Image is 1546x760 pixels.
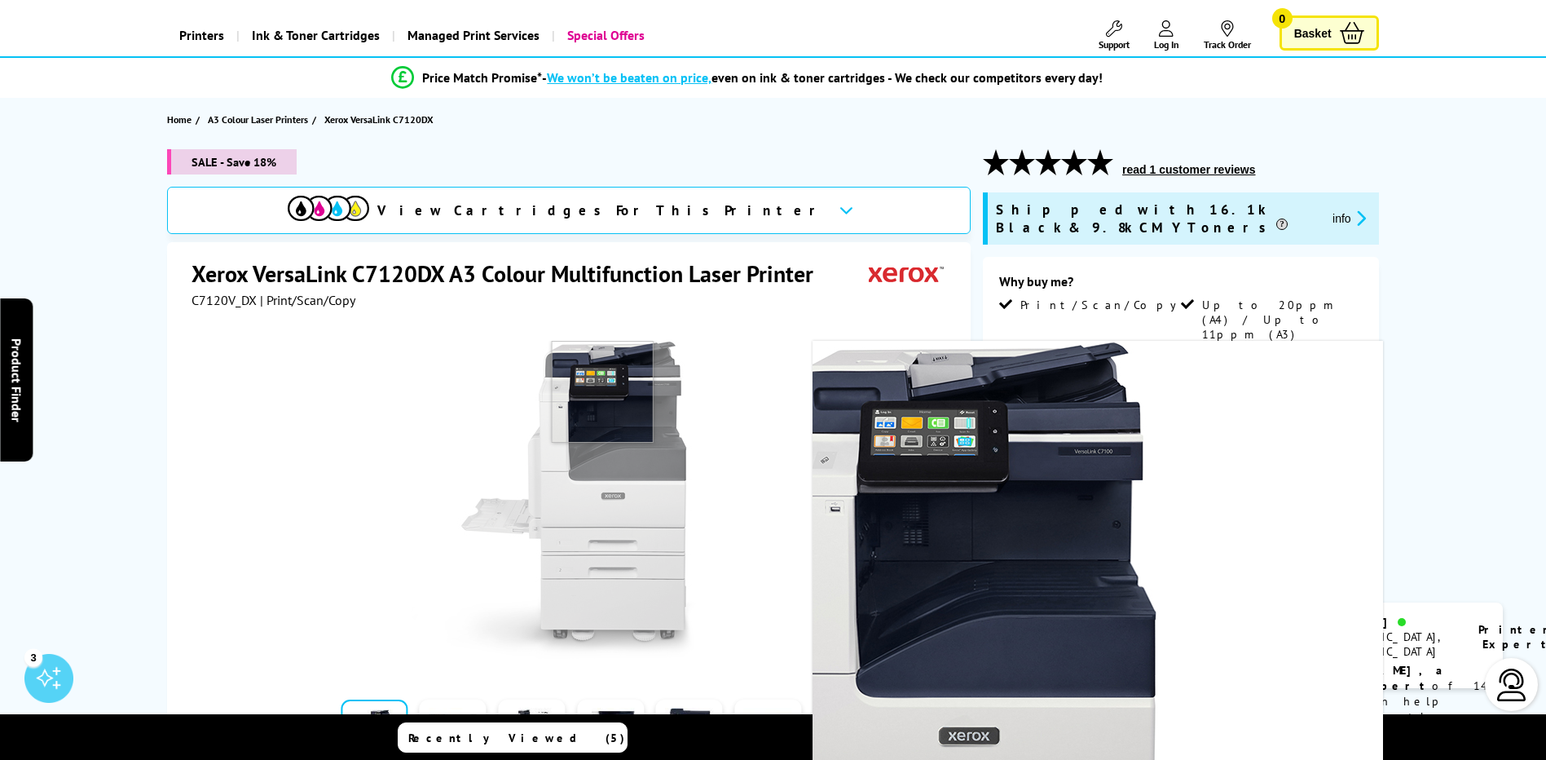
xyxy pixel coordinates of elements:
[894,731,1091,745] span: Compare Products
[1202,369,1359,427] span: Up to 20ppm (A4) / Up to 11ppm (A3) Colour Print
[324,111,438,128] a: Xerox VersaLink C7120DX
[408,731,625,745] span: Recently Viewed (5)
[192,258,830,289] h1: Xerox VersaLink C7120DX A3 Colour Multifunction Laser Printer
[1230,541,1282,556] strike: £2,559.64
[1294,22,1332,44] span: Basket
[167,15,236,56] a: Printers
[1288,504,1363,516] a: View more details
[1092,594,1163,611] span: ex VAT @ 20%
[1048,707,1181,726] span: 1 In Stock
[192,292,257,308] span: C7120V_DX
[208,111,308,128] span: A3 Colour Laser Printers
[1495,669,1528,701] img: user-headset-light.svg
[1280,630,1458,659] div: [GEOGRAPHIC_DATA], [GEOGRAPHIC_DATA]
[8,338,24,422] span: Product Finder
[288,196,369,221] img: View Cartridges
[1020,298,1188,312] span: Print/Scan/Copy
[1020,369,1177,398] span: Up to 1,200 x 2,400 dpi Print
[1230,594,1264,611] span: inc VAT
[1202,298,1359,356] span: Up to 20ppm (A4) / Up to 11ppm (A3) Mono Print
[324,111,434,128] span: Xerox VersaLink C7120DX
[1258,623,1273,652] img: ashley-livechat.png
[1048,707,1363,745] div: for FREE Next Day Delivery
[1199,532,1294,556] span: was
[260,292,355,308] span: | Print/Scan/Copy
[1068,564,1163,594] span: £1,742.36
[412,341,731,661] a: Xerox VersaLink C7120DXXerox VersaLink C7120DX
[398,722,628,753] a: Recently Viewed (5)
[999,627,1363,674] a: Add to Basket
[1099,541,1151,556] strike: £2,133.03
[1099,38,1130,51] span: Support
[1280,615,1458,630] div: [PERSON_NAME]
[996,201,1319,236] span: Shipped with 16.1k Black & 9.8k CMY Toners
[24,648,42,666] div: 3
[542,69,1103,86] div: - even on ink & toner cartridges - We check our competitors every day!
[1204,20,1251,51] a: Track Order
[1020,440,1177,484] span: Automatic Double Sided Printing
[552,15,657,56] a: Special Offers
[1068,532,1163,556] span: was
[422,69,542,86] span: Price Match Promise*
[167,111,196,128] a: Home
[547,69,711,86] span: We won’t be beaten on price,
[999,273,1363,298] div: Why buy me?
[1154,38,1179,51] span: Log In
[1258,663,1447,693] b: I'm [PERSON_NAME], a printer expert
[1117,162,1260,177] button: read 1 customer reviews
[412,341,731,661] img: Xerox VersaLink C7120DX
[1258,663,1491,740] p: of 14 years! I can help you choose the right product
[1199,564,1294,594] span: £2,090.83
[1202,440,1359,484] span: Automatic Double Sided Scanning
[392,15,552,56] a: Managed Print Services
[208,111,312,128] a: A3 Colour Laser Printers
[1328,209,1371,228] button: promo-description
[236,15,392,56] a: Ink & Toner Cartridges
[130,64,1366,92] li: modal_Promise
[1280,15,1379,51] a: Basket 0
[167,111,192,128] span: Home
[1272,8,1293,29] span: 0
[167,149,297,175] span: SALE - Save 18%
[1154,20,1179,51] a: Log In
[869,258,944,289] img: Xerox
[377,201,826,219] span: View Cartridges For This Printer
[252,15,380,56] span: Ink & Toner Cartridges
[867,722,1097,753] a: Compare Products
[1099,20,1130,51] a: Support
